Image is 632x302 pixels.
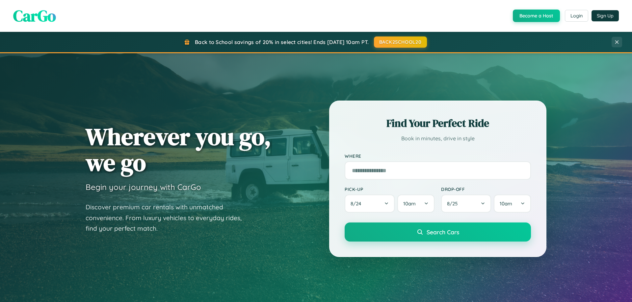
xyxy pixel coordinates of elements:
button: 8/24 [345,195,395,213]
button: 10am [397,195,434,213]
button: Search Cars [345,222,531,242]
button: Sign Up [592,10,619,21]
span: CarGo [13,5,56,27]
span: 8 / 25 [447,200,461,207]
button: Become a Host [513,10,560,22]
label: Pick-up [345,186,434,192]
h1: Wherever you go, we go [86,124,271,175]
span: 8 / 24 [351,200,364,207]
h3: Begin your journey with CarGo [86,182,201,192]
span: 10am [500,200,512,207]
button: 10am [494,195,531,213]
span: Back to School savings of 20% in select cities! Ends [DATE] 10am PT. [195,39,369,45]
button: 8/25 [441,195,491,213]
button: Login [565,10,588,22]
h2: Find Your Perfect Ride [345,116,531,130]
button: BACK2SCHOOL20 [374,36,427,48]
label: Drop-off [441,186,531,192]
p: Discover premium car rentals with unmatched convenience. From luxury vehicles to everyday rides, ... [86,202,250,234]
p: Book in minutes, drive in style [345,134,531,143]
span: 10am [403,200,416,207]
span: Search Cars [427,228,459,236]
label: Where [345,153,531,159]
